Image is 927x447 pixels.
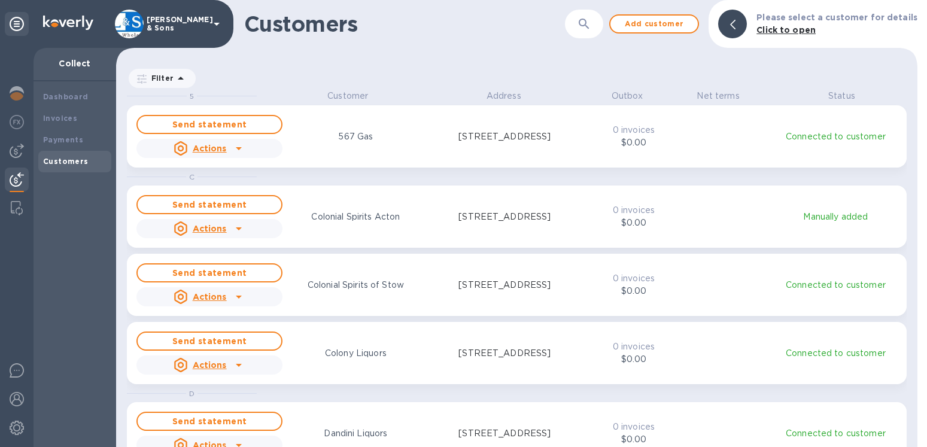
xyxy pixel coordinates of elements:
[147,414,272,428] span: Send statement
[338,130,373,143] p: 567 Gas
[43,57,107,69] p: Collect
[10,115,24,129] img: Foreign exchange
[244,11,531,37] h1: Customers
[311,211,400,223] p: Colonial Spirits Acton
[604,285,664,297] p: $0.00
[147,197,272,212] span: Send statement
[756,13,917,22] b: Please select a customer for details
[147,266,272,280] span: Send statement
[127,254,907,316] button: Send statementActionsColonial Spirits of Stow[STREET_ADDRESS]0 invoices$0.00Connected to customer
[308,279,404,291] p: Colonial Spirits of Stow
[325,347,387,360] p: Colony Liquors
[43,16,93,30] img: Logo
[595,90,660,102] p: Outbox
[774,279,897,291] p: Connected to customer
[127,105,907,168] button: Send statementActions567 Gas[STREET_ADDRESS]0 invoices$0.00Connected to customer
[604,433,664,446] p: $0.00
[193,292,227,302] u: Actions
[604,124,664,136] p: 0 invoices
[458,427,551,440] p: [STREET_ADDRESS]
[193,360,227,370] u: Actions
[136,332,282,351] button: Send statement
[147,334,272,348] span: Send statement
[127,90,917,447] div: grid
[686,90,751,102] p: Net terms
[458,211,551,223] p: [STREET_ADDRESS]
[620,17,688,31] span: Add customer
[604,217,664,229] p: $0.00
[777,90,907,102] p: Status
[136,115,282,134] button: Send statement
[756,25,816,35] b: Click to open
[43,92,89,101] b: Dashboard
[439,90,569,102] p: Address
[604,340,664,353] p: 0 invoices
[147,73,174,83] p: Filter
[609,14,699,34] button: Add customer
[458,347,551,360] p: [STREET_ADDRESS]
[189,389,194,398] span: D
[136,412,282,431] button: Send statement
[774,130,897,143] p: Connected to customer
[324,427,387,440] p: Dandini Liquors
[283,90,413,102] p: Customer
[774,427,897,440] p: Connected to customer
[43,114,77,123] b: Invoices
[127,186,907,248] button: Send statementActionsColonial Spirits Acton[STREET_ADDRESS]0 invoices$0.00Manually added
[458,130,551,143] p: [STREET_ADDRESS]
[190,92,194,101] span: 5
[193,144,227,153] u: Actions
[458,279,551,291] p: [STREET_ADDRESS]
[147,117,272,132] span: Send statement
[43,157,89,166] b: Customers
[147,16,206,32] p: [PERSON_NAME] & Sons
[136,195,282,214] button: Send statement
[604,353,664,366] p: $0.00
[604,421,664,433] p: 0 invoices
[604,204,664,217] p: 0 invoices
[127,322,907,384] button: Send statementActionsColony Liquors[STREET_ADDRESS]0 invoices$0.00Connected to customer
[136,263,282,282] button: Send statement
[604,272,664,285] p: 0 invoices
[604,136,664,149] p: $0.00
[189,172,194,181] span: C
[5,12,29,36] div: Unpin categories
[774,347,897,360] p: Connected to customer
[43,135,83,144] b: Payments
[193,224,227,233] u: Actions
[772,211,899,223] p: Manually added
